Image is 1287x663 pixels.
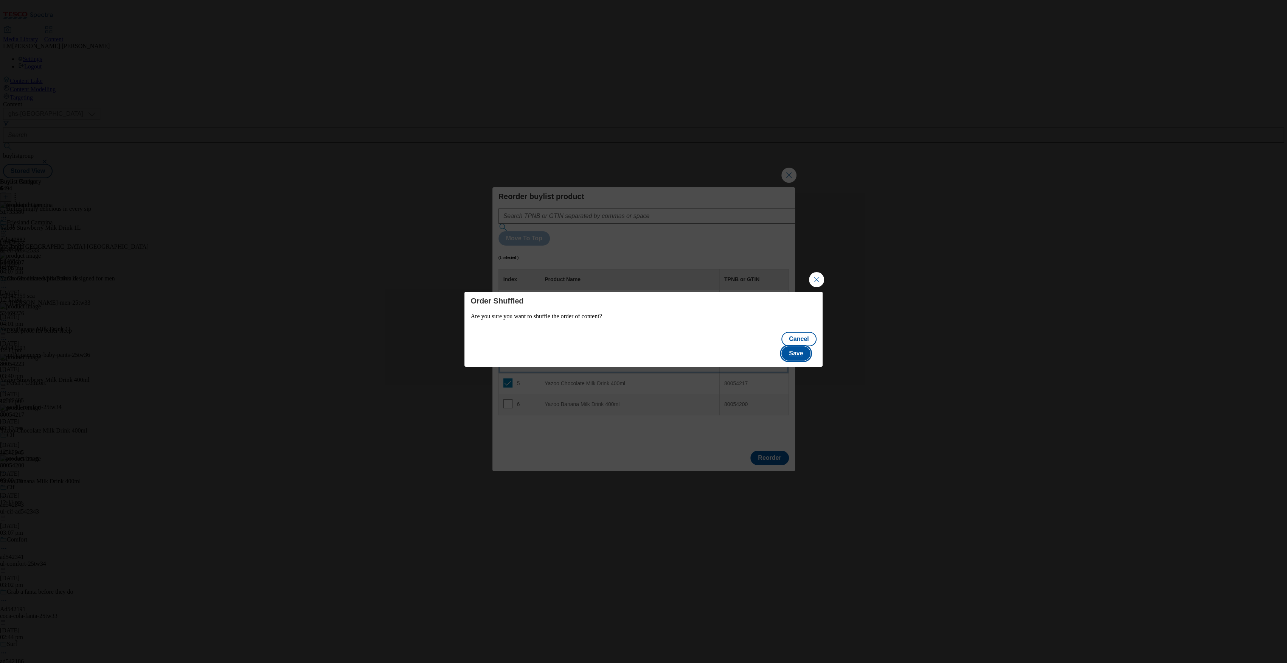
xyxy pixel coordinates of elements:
h4: Order Shuffled [470,296,816,305]
button: Save [781,346,810,361]
button: Close Modal [809,272,824,287]
div: Modal [464,292,822,367]
p: Are you sure you want to shuffle the order of content? [470,313,816,320]
button: Cancel [781,332,816,346]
